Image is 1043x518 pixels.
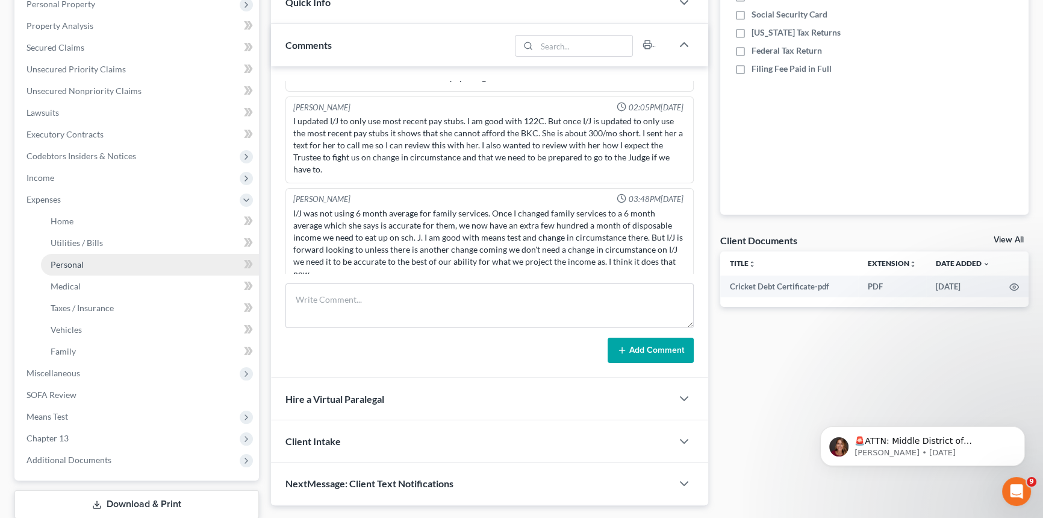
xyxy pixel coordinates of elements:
a: View All [994,236,1024,244]
div: I/J was not using 6 month average for family services. Once I changed family services to a 6 mont... [293,207,686,280]
div: [PERSON_NAME] [293,194,350,205]
span: Home [51,216,73,226]
span: Vehicles [51,324,82,335]
span: Personal [51,259,84,270]
i: expand_more [983,261,990,268]
a: Family [41,341,259,362]
a: Titleunfold_more [730,259,756,268]
span: Utilities / Bills [51,238,103,248]
span: Family [51,346,76,356]
span: Secured Claims [26,42,84,52]
a: Vehicles [41,319,259,341]
td: Cricket Debt Certificate-pdf [720,276,859,297]
a: Secured Claims [17,37,259,58]
span: Unsecured Nonpriority Claims [26,86,142,96]
a: Unsecured Nonpriority Claims [17,80,259,102]
a: Unsecured Priority Claims [17,58,259,80]
span: Medical [51,281,81,291]
span: Miscellaneous [26,368,80,378]
span: 03:48PM[DATE] [629,194,683,205]
td: [DATE] [926,276,1000,297]
span: SOFA Review [26,390,76,400]
span: Expenses [26,194,61,204]
span: Filing Fee Paid in Full [752,63,832,75]
a: Home [41,210,259,232]
a: SOFA Review [17,384,259,406]
a: Personal [41,254,259,276]
span: Comments [285,39,332,51]
a: Medical [41,276,259,297]
i: unfold_more [749,261,756,268]
div: [PERSON_NAME] [293,102,350,113]
span: Client Intake [285,435,341,447]
a: Taxes / Insurance [41,297,259,319]
span: 02:05PM[DATE] [629,102,683,113]
a: Lawsuits [17,102,259,124]
span: Income [26,172,54,183]
span: Executory Contracts [26,129,104,139]
span: Unsecured Priority Claims [26,64,126,74]
span: Taxes / Insurance [51,303,114,313]
iframe: Intercom notifications message [802,401,1043,485]
span: Means Test [26,411,68,422]
span: Social Security Card [752,8,827,21]
input: Search... [537,36,632,56]
a: Date Added expand_more [936,259,990,268]
a: Executory Contracts [17,124,259,145]
td: PDF [858,276,926,297]
a: Utilities / Bills [41,232,259,254]
span: Codebtors Insiders & Notices [26,151,136,161]
span: Chapter 13 [26,433,69,443]
div: Client Documents [720,234,797,247]
button: Add Comment [608,338,694,363]
span: Property Analysis [26,21,93,31]
a: Extensionunfold_more [868,259,917,268]
a: Property Analysis [17,15,259,37]
div: I updated I/J to only use most recent pay stubs. I am good with 122C. But once I/J is updated to ... [293,115,686,175]
span: 9 [1027,477,1036,487]
span: Federal Tax Return [752,45,822,57]
span: NextMessage: Client Text Notifications [285,478,453,489]
span: Lawsuits [26,107,59,118]
span: [US_STATE] Tax Returns [752,27,841,39]
span: Hire a Virtual Paralegal [285,393,384,405]
span: Additional Documents [26,455,111,465]
i: unfold_more [909,261,917,268]
iframe: Intercom live chat [1002,477,1031,506]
